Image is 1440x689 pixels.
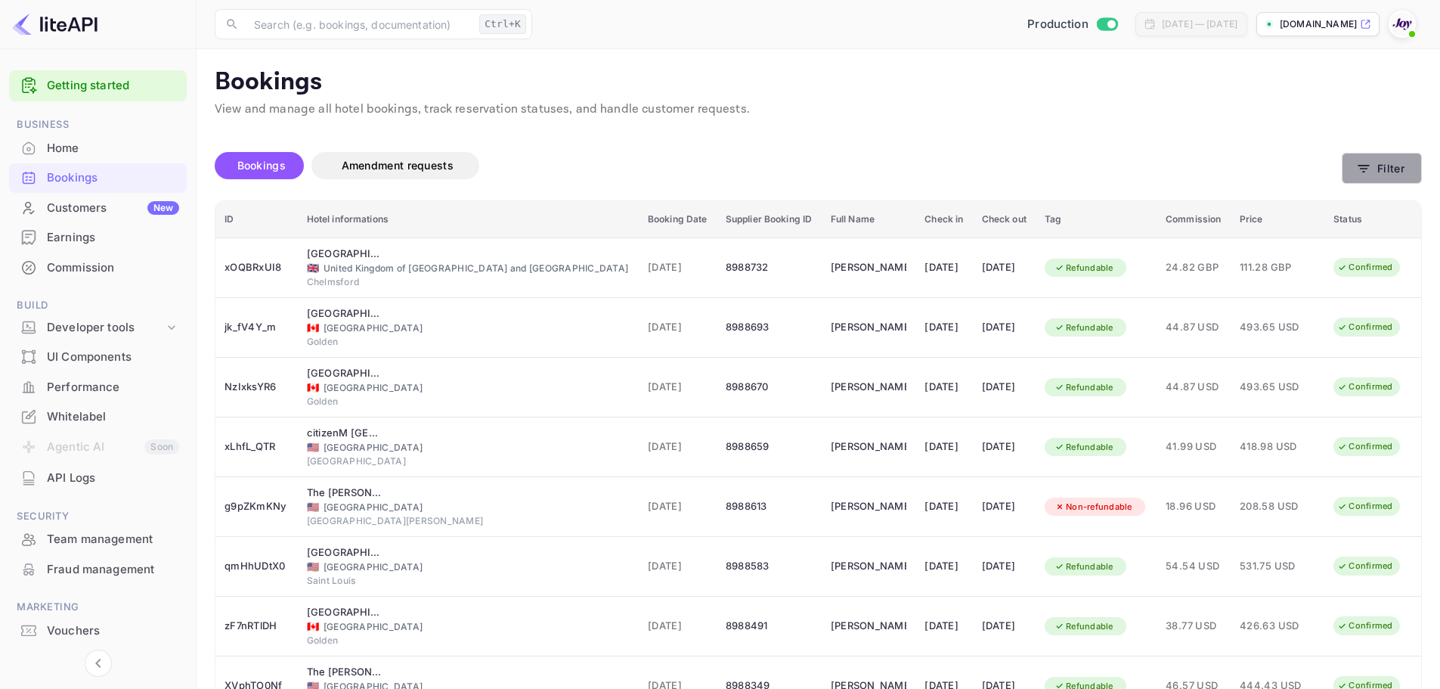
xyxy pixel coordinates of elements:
[924,435,963,459] div: [DATE]
[9,525,187,554] div: Team management
[215,201,298,238] th: ID
[9,616,187,646] div: Vouchers
[307,442,319,452] span: United States of America
[9,253,187,283] div: Commission
[9,599,187,616] span: Marketing
[307,275,630,289] div: Chelmsford
[831,315,906,340] div: Riley Webb
[9,194,187,222] a: CustomersNew
[1342,153,1422,184] button: Filter
[9,555,187,583] a: Fraud management
[924,315,963,340] div: [DATE]
[9,464,187,492] a: API Logs
[147,201,179,215] div: New
[726,495,813,519] div: 8988613
[47,229,179,247] div: Earnings
[47,349,179,366] div: UI Components
[1166,319,1222,336] span: 44.87 USD
[85,650,112,677] button: Collapse navigation
[225,375,289,399] div: NzIxksYR6
[982,554,1027,579] div: [DATE]
[726,614,813,638] div: 8988491
[307,562,319,572] span: United States of America
[225,614,289,638] div: zF7nRTlDH
[648,379,708,396] span: [DATE]
[225,435,289,459] div: xLhfL_QTR
[1240,498,1315,515] span: 208.58 USD
[307,545,382,560] div: St. Louis Union Station Hotel, Curio Collection by Hilton
[1166,439,1222,455] span: 41.99 USD
[9,373,187,401] a: Performance
[9,134,187,162] a: Home
[1166,379,1222,396] span: 44.87 USD
[717,201,822,238] th: Supplier Booking ID
[9,343,187,372] div: UI Components
[9,555,187,585] div: Fraud management
[915,201,972,238] th: Check in
[1157,201,1231,238] th: Commission
[831,614,906,638] div: Riley Webb
[215,67,1422,98] p: Bookings
[9,616,187,644] a: Vouchers
[648,498,708,515] span: [DATE]
[1327,616,1402,635] div: Confirmed
[225,315,289,340] div: jk_fV4Y_m
[982,315,1027,340] div: [DATE]
[47,408,179,426] div: Whitelabel
[9,134,187,163] div: Home
[1280,17,1357,31] p: [DOMAIN_NAME]
[225,554,289,579] div: qmHhUDtX0
[1036,201,1157,238] th: Tag
[307,395,630,408] div: Golden
[1045,378,1123,397] div: Refundable
[648,439,708,455] span: [DATE]
[9,373,187,402] div: Performance
[307,574,630,588] div: Saint Louis
[307,665,382,680] div: The Dana on Mission Bay
[924,495,963,519] div: [DATE]
[726,315,813,340] div: 8988693
[307,622,319,632] span: Canada
[47,169,179,187] div: Bookings
[973,201,1036,238] th: Check out
[307,263,319,273] span: United Kingdom of Great Britain and Northern Ireland
[307,426,382,441] div: citizenM Los Angeles Downtown
[982,375,1027,399] div: [DATE]
[924,614,963,638] div: [DATE]
[307,455,630,468] div: [GEOGRAPHIC_DATA]
[47,622,179,640] div: Vouchers
[307,366,382,381] div: Palliser Lodge
[831,554,906,579] div: William Loughran
[9,116,187,133] span: Business
[298,201,639,238] th: Hotel informations
[726,256,813,280] div: 8988732
[9,163,187,193] div: Bookings
[726,375,813,399] div: 8988670
[9,315,187,341] div: Developer tools
[307,441,630,455] div: [GEOGRAPHIC_DATA]
[1166,498,1222,515] span: 18.96 USD
[1045,318,1123,337] div: Refundable
[924,554,963,579] div: [DATE]
[1327,437,1402,456] div: Confirmed
[1240,319,1315,336] span: 493.65 USD
[9,253,187,281] a: Commission
[307,486,382,501] div: The Bradley Hotel
[1240,259,1315,276] span: 111.28 GBP
[1327,377,1402,396] div: Confirmed
[1045,617,1123,636] div: Refundable
[9,223,187,253] div: Earnings
[342,159,454,172] span: Amendment requests
[982,495,1027,519] div: [DATE]
[1231,201,1324,238] th: Price
[9,508,187,525] span: Security
[9,297,187,314] span: Build
[307,321,630,335] div: [GEOGRAPHIC_DATA]
[47,531,179,548] div: Team management
[1045,438,1123,457] div: Refundable
[47,470,179,487] div: API Logs
[307,306,382,321] div: Palliser Lodge
[831,256,906,280] div: Modupe Kolawole
[1327,318,1402,337] div: Confirmed
[9,223,187,251] a: Earnings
